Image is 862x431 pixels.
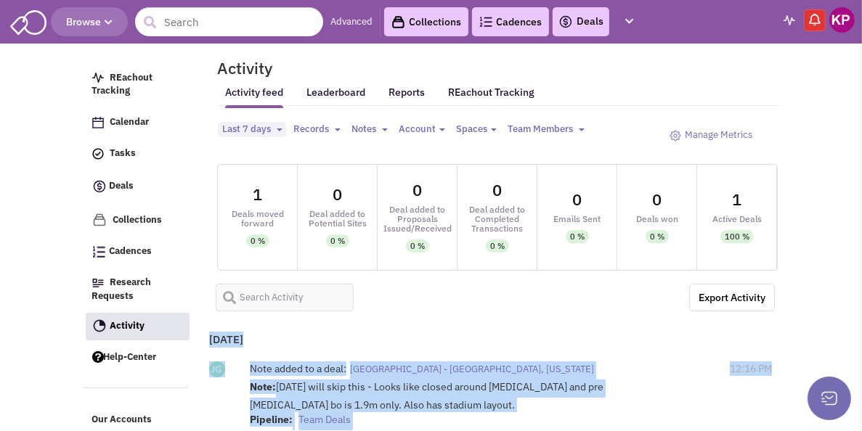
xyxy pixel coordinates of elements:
[92,351,104,363] img: help.png
[399,123,436,135] span: Account
[92,276,152,302] span: Research Requests
[662,122,760,149] a: Manage Metrics
[617,214,696,223] div: Deals won
[289,122,345,137] button: Records
[384,7,468,36] a: Collections
[10,7,46,35] img: SmartAdmin
[412,182,422,198] div: 0
[110,116,150,128] span: Calendar
[85,109,190,136] a: Calendar
[250,361,346,376] label: Note added to a deal:
[347,122,392,137] button: Notes
[218,209,297,228] div: Deals moved forward
[66,15,113,28] span: Browse
[456,123,487,135] span: Spaces
[670,130,681,141] img: octicon_gear-24.png
[330,15,373,29] a: Advanced
[85,238,190,266] a: Cadences
[85,171,190,202] a: Deals
[689,284,775,311] a: Export Activity
[92,148,104,160] img: icon-tasks.png
[448,77,534,107] a: REachout Tracking
[225,86,283,109] a: Activity feed
[410,239,425,253] div: 0 %
[490,239,505,253] div: 0 %
[222,123,271,135] span: Last 7 days
[391,15,405,29] img: icon-collection-lavender-black.svg
[298,413,351,426] span: Team Deals
[250,380,276,393] strong: Note:
[697,214,776,223] div: Active Deals
[293,123,329,135] span: Records
[298,209,377,228] div: Deal added to Potential Sites
[350,363,594,375] span: [GEOGRAPHIC_DATA] - [GEOGRAPHIC_DATA], [US_STATE]
[732,192,741,208] div: 1
[253,186,262,202] div: 1
[558,13,603,30] a: Deals
[218,122,287,137] button: Last 7 days
[537,214,617,223] div: Emails Sent
[92,178,107,195] img: icon-deals.svg
[472,7,549,36] a: Cadences
[378,205,457,233] div: Deal added to Proposals Issued/Received
[389,86,425,108] a: Reports
[199,62,272,75] h2: Activity
[92,117,104,128] img: Calendar.png
[650,230,664,243] div: 0 %
[572,192,582,208] div: 0
[730,361,772,376] span: 12:16 PM
[86,313,190,340] a: Activity
[209,361,225,377] img: jsdjpLiAYUaRK9fYpYFXFA.png
[452,122,501,137] button: Spaces
[508,123,573,135] span: Team Members
[110,147,137,160] span: Tasks
[306,86,365,109] a: Leaderboard
[330,234,345,247] div: 0 %
[250,413,293,426] strong: Pipeline:
[92,246,105,258] img: Cadences_logo.png
[652,192,662,208] div: 0
[209,332,243,346] b: [DATE]
[479,17,492,27] img: Cadences_logo.png
[85,269,190,311] a: Research Requests
[829,7,855,33] img: Keypoint Partners
[92,413,153,425] span: Our Accounts
[92,279,104,287] img: Research.png
[394,122,450,137] button: Account
[92,213,107,227] img: icon-collection-lavender.png
[92,71,153,97] span: REachout Tracking
[110,319,145,332] span: Activity
[216,284,353,311] input: Search Activity
[85,206,190,234] a: Collections
[250,379,674,430] div: [DATE] will skip this - Looks like closed around [MEDICAL_DATA] and pre [MEDICAL_DATA] bo is 1.9m...
[503,122,589,137] button: Team Members
[93,319,106,332] img: Activity.png
[251,234,265,247] div: 0 %
[85,344,190,372] a: Help-Center
[113,213,163,226] span: Collections
[558,13,573,30] img: icon-deals.svg
[85,140,190,168] a: Tasks
[458,205,537,233] div: Deal added to Completed Transactions
[333,186,342,202] div: 0
[725,230,749,243] div: 100 %
[110,245,153,257] span: Cadences
[135,7,323,36] input: Search
[85,65,190,106] a: REachout Tracking
[492,182,502,198] div: 0
[51,7,128,36] button: Browse
[351,123,376,135] span: Notes
[570,230,585,243] div: 0 %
